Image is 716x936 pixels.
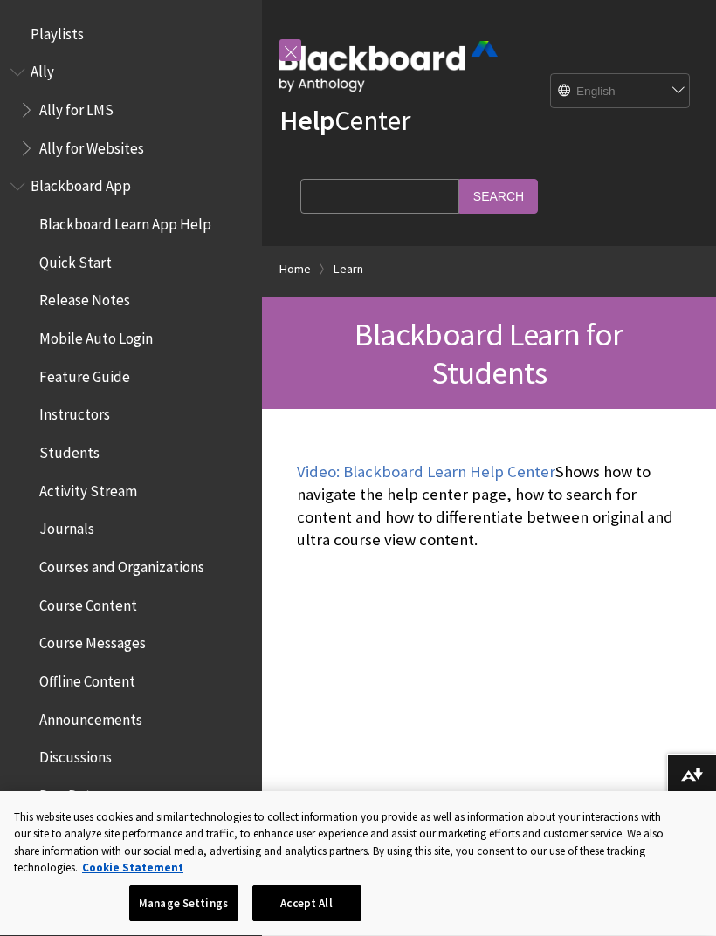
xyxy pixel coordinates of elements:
[31,172,131,195] span: Blackboard App
[39,248,112,271] span: Quick Start
[14,809,666,877] div: This website uses cookies and similar technologies to collect information you provide as well as ...
[39,705,142,728] span: Announcements
[551,74,691,109] select: Site Language Selector
[279,258,311,280] a: Home
[39,438,100,461] span: Students
[39,362,130,386] span: Feature Guide
[39,400,110,424] span: Instructors
[297,461,555,482] a: Video: Blackboard Learn Help Center
[334,258,363,280] a: Learn
[31,19,84,43] span: Playlists
[279,103,334,138] strong: Help
[39,324,153,347] span: Mobile Auto Login
[39,133,144,157] span: Ally for Websites
[31,58,54,81] span: Ally
[39,666,135,690] span: Offline Content
[39,95,114,119] span: Ally for LMS
[10,58,251,163] nav: Book outline for Anthology Ally Help
[39,742,112,766] span: Discussions
[39,552,204,576] span: Courses and Organizations
[279,103,410,138] a: HelpCenter
[82,861,183,876] a: More information about your privacy, opens in a new tab
[10,19,251,49] nav: Book outline for Playlists
[39,515,94,538] span: Journals
[252,885,361,922] button: Accept All
[39,209,211,233] span: Blackboard Learn App Help
[39,591,137,614] span: Course Content
[39,476,137,500] span: Activity Stream
[297,461,681,552] p: Shows how to navigate the help center page, how to search for content and how to differentiate be...
[39,629,146,652] span: Course Messages
[459,179,538,213] input: Search
[39,286,130,310] span: Release Notes
[279,41,498,92] img: Blackboard by Anthology
[39,781,105,804] span: Due Dates
[355,314,623,393] span: Blackboard Learn for Students
[129,885,238,922] button: Manage Settings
